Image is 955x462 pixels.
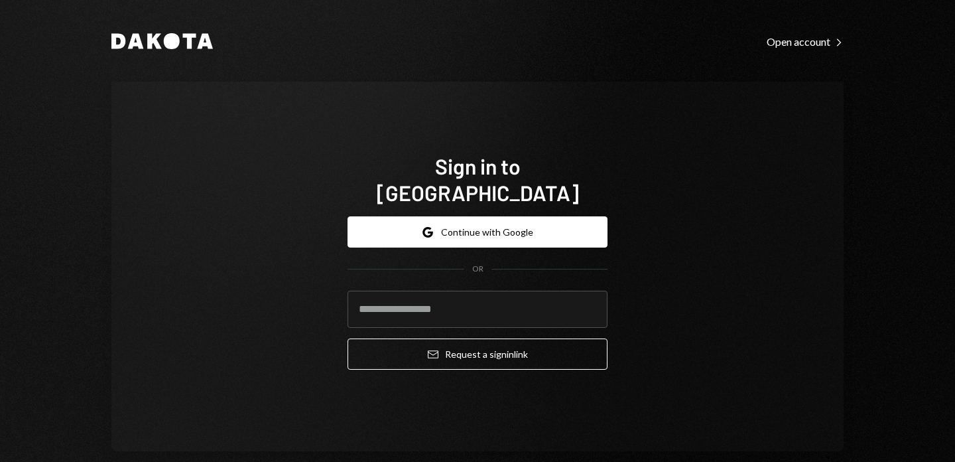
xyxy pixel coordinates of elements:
[767,35,844,48] div: Open account
[348,153,607,206] h1: Sign in to [GEOGRAPHIC_DATA]
[767,34,844,48] a: Open account
[348,216,607,248] button: Continue with Google
[348,339,607,370] button: Request a signinlink
[472,264,483,275] div: OR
